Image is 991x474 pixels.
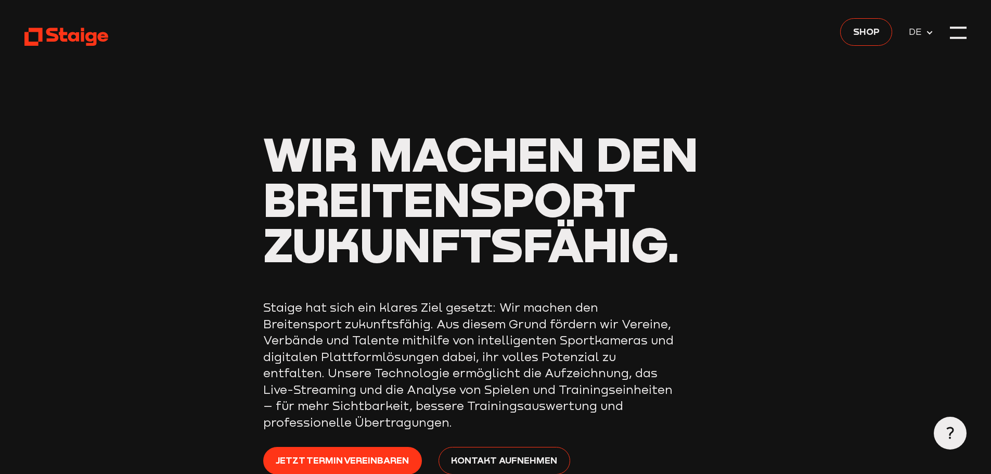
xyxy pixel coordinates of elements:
[909,24,925,39] span: DE
[840,18,892,46] a: Shop
[451,453,557,468] span: Kontakt aufnehmen
[276,453,409,468] span: Jetzt Termin vereinbaren
[263,125,698,272] span: Wir machen den Breitensport zukunftsfähig.
[263,299,679,430] p: Staige hat sich ein klares Ziel gesetzt: Wir machen den Breitensport zukunftsfähig. Aus diesem Gr...
[853,24,880,39] span: Shop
